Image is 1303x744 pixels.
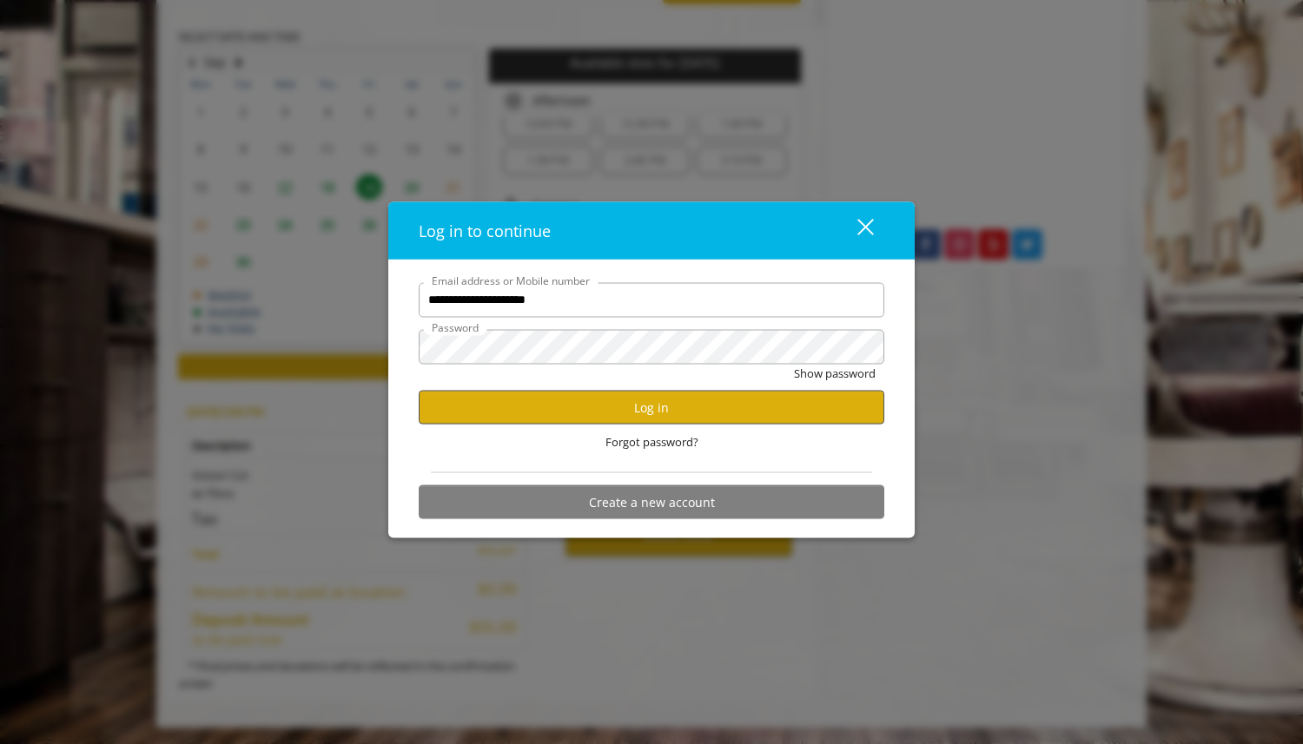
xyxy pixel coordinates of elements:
input: Password [419,329,884,364]
span: Forgot password? [605,433,698,451]
button: close dialog [825,213,884,248]
label: Email address or Mobile number [423,272,599,288]
button: Show password [794,364,876,382]
button: Create a new account [419,485,884,519]
label: Password [423,319,487,335]
input: Email address or Mobile number [419,282,884,317]
button: Log in [419,391,884,425]
div: close dialog [837,217,872,243]
span: Log in to continue [419,220,551,240]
